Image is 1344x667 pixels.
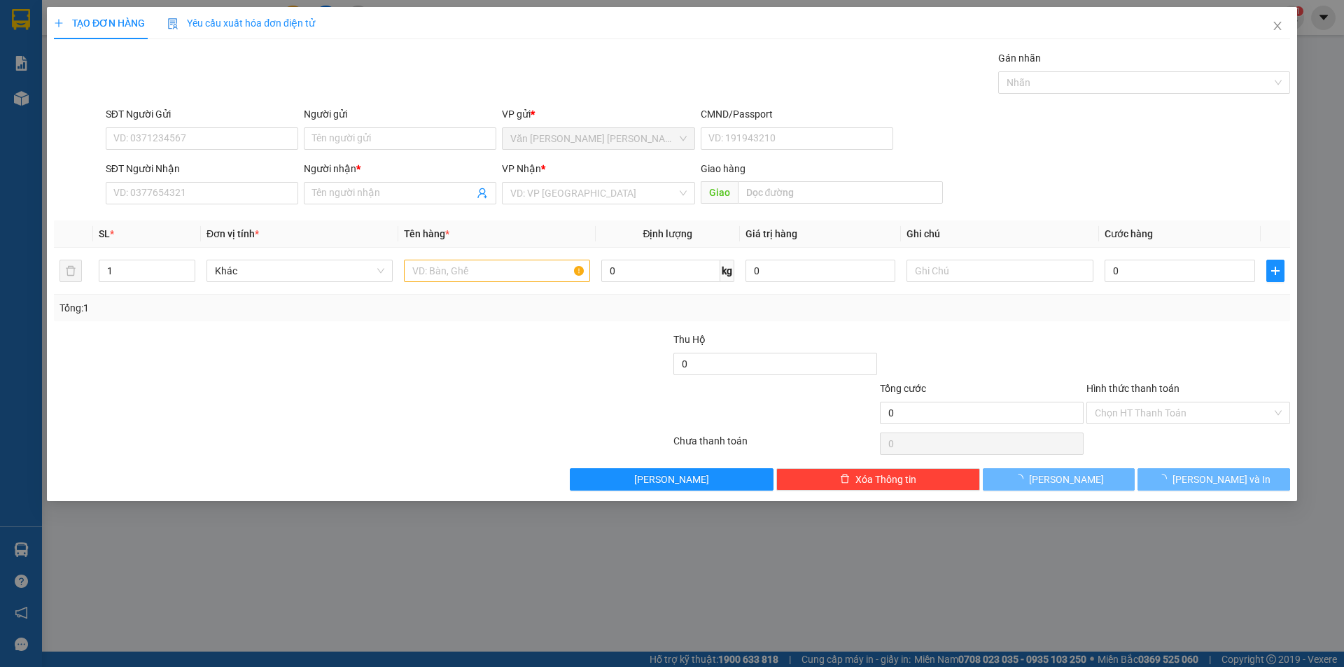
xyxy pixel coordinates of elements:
[59,300,519,316] div: Tổng: 1
[745,260,896,282] input: 0
[404,260,590,282] input: VD: Bàn, Ghế
[777,468,981,491] button: deleteXóa Thông tin
[1172,472,1270,487] span: [PERSON_NAME] và In
[907,260,1093,282] input: Ghi Chú
[1086,383,1179,394] label: Hình thức thanh toán
[672,433,878,458] div: Chưa thanh toán
[215,260,384,281] span: Khác
[167,18,178,29] img: icon
[1157,474,1172,484] span: loading
[503,106,695,122] div: VP gửi
[54,17,145,29] span: TẠO ĐƠN HÀNG
[304,106,496,122] div: Người gửi
[167,17,315,29] span: Yêu cầu xuất hóa đơn điện tử
[404,228,449,239] span: Tên hàng
[701,106,893,122] div: CMND/Passport
[304,161,496,176] div: Người nhận
[673,334,706,345] span: Thu Hộ
[880,383,926,394] span: Tổng cước
[59,260,82,282] button: delete
[1266,260,1284,282] button: plus
[1272,20,1283,31] span: close
[855,472,916,487] span: Xóa Thông tin
[720,260,734,282] span: kg
[701,181,738,204] span: Giao
[106,106,298,122] div: SĐT Người Gửi
[511,128,687,149] span: Văn Phòng Trần Phú (Mường Thanh)
[106,161,298,176] div: SĐT Người Nhận
[738,181,943,204] input: Dọc đường
[902,220,1099,248] th: Ghi chú
[206,228,259,239] span: Đơn vị tính
[701,163,745,174] span: Giao hàng
[1030,472,1105,487] span: [PERSON_NAME]
[635,472,710,487] span: [PERSON_NAME]
[1258,7,1297,46] button: Close
[643,228,693,239] span: Định lượng
[477,188,489,199] span: user-add
[99,228,110,239] span: SL
[1138,468,1290,491] button: [PERSON_NAME] và In
[54,18,64,28] span: plus
[1267,265,1284,276] span: plus
[503,163,542,174] span: VP Nhận
[1014,474,1030,484] span: loading
[998,52,1041,64] label: Gán nhãn
[840,474,850,485] span: delete
[745,228,797,239] span: Giá trị hàng
[570,468,774,491] button: [PERSON_NAME]
[1105,228,1153,239] span: Cước hàng
[983,468,1135,491] button: [PERSON_NAME]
